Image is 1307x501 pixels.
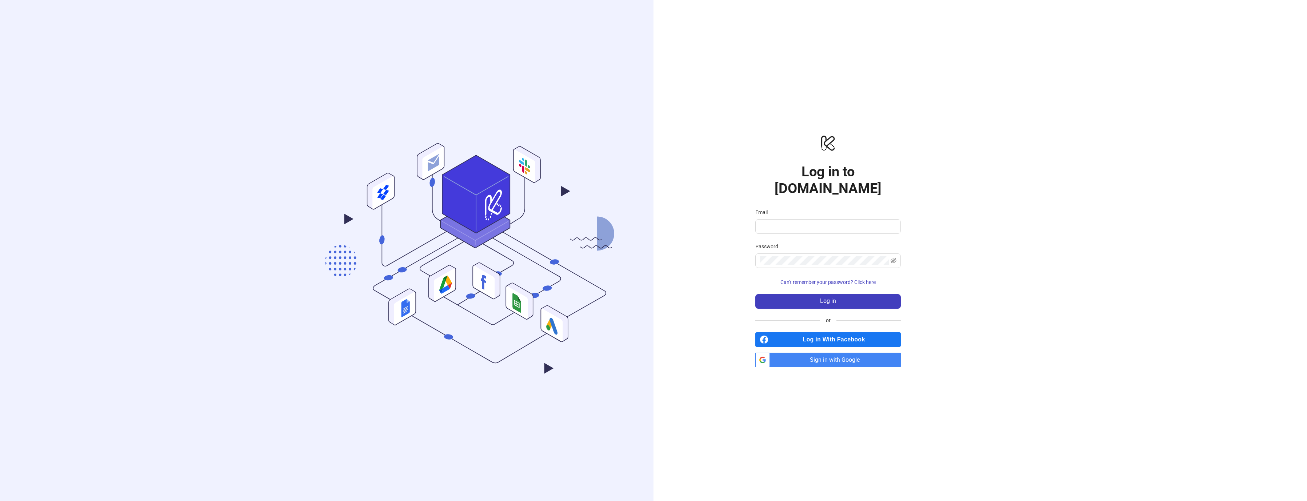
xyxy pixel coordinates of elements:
[891,258,896,264] span: eye-invisible
[771,332,901,347] span: Log in With Facebook
[755,163,901,197] h1: Log in to [DOMAIN_NAME]
[755,279,901,285] a: Can't remember your password? Click here
[755,277,901,288] button: Can't remember your password? Click here
[820,298,836,304] span: Log in
[820,316,836,324] span: or
[755,353,901,367] a: Sign in with Google
[773,353,901,367] span: Sign in with Google
[755,332,901,347] a: Log in With Facebook
[760,222,895,231] input: Email
[760,256,889,265] input: Password
[755,294,901,309] button: Log in
[755,243,783,251] label: Password
[755,208,772,216] label: Email
[780,279,876,285] span: Can't remember your password? Click here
